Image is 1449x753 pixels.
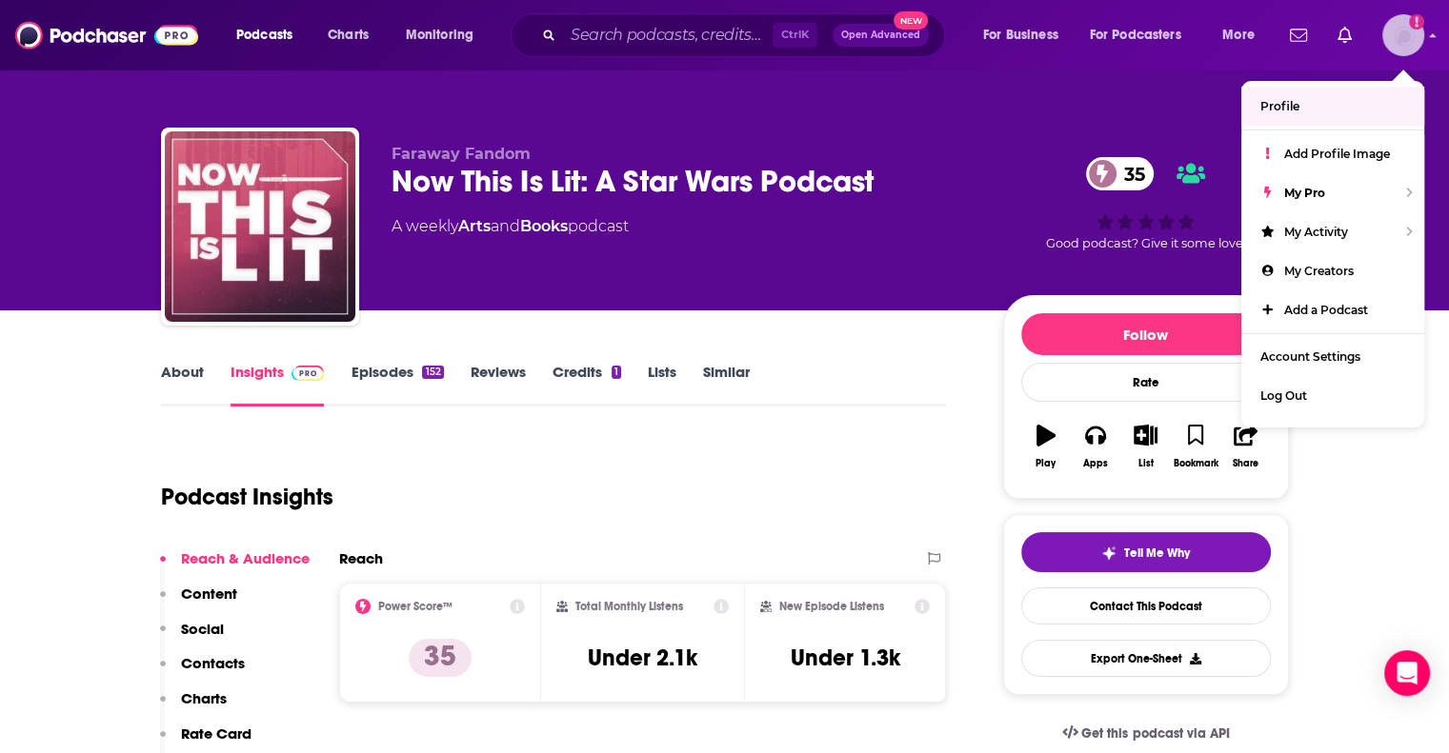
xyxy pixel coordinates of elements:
[160,549,310,585] button: Reach & Audience
[1382,14,1424,56] span: Logged in as mfurr
[1083,458,1108,469] div: Apps
[392,145,531,163] span: Faraway Fandom
[1241,87,1424,126] a: Profile
[1284,303,1368,317] span: Add a Podcast
[983,22,1058,49] span: For Business
[471,363,526,406] a: Reviews
[1384,650,1430,696] div: Open Intercom Messenger
[1260,99,1299,113] span: Profile
[181,585,237,603] p: Content
[1077,20,1209,50] button: open menu
[1081,725,1229,742] span: Get this podcast via API
[1241,337,1424,376] a: Account Settings
[392,215,629,238] div: A weekly podcast
[1241,134,1424,173] a: Add Profile Image
[1260,349,1360,364] span: Account Settings
[378,600,453,613] h2: Power Score™
[491,217,520,235] span: and
[648,363,676,406] a: Lists
[15,17,198,53] img: Podchaser - Follow, Share and Rate Podcasts
[181,654,245,672] p: Contacts
[351,363,443,406] a: Episodes152
[1241,290,1424,329] a: Add a Podcast
[1086,157,1155,190] a: 35
[1021,412,1071,481] button: Play
[1284,264,1354,278] span: My Creators
[791,644,900,672] h3: Under 1.3k
[231,363,325,406] a: InsightsPodchaser Pro
[292,366,325,381] img: Podchaser Pro
[1046,236,1246,250] span: Good podcast? Give it some love!
[422,366,443,379] div: 152
[1090,22,1181,49] span: For Podcasters
[392,20,498,50] button: open menu
[1209,20,1278,50] button: open menu
[160,654,245,689] button: Contacts
[1105,157,1155,190] span: 35
[181,689,227,707] p: Charts
[894,11,928,30] span: New
[315,20,380,50] a: Charts
[181,724,252,743] p: Rate Card
[160,585,237,620] button: Content
[1120,412,1170,481] button: List
[529,13,963,57] div: Search podcasts, credits, & more...
[160,620,224,655] button: Social
[458,217,491,235] a: Arts
[181,620,224,638] p: Social
[1284,225,1348,239] span: My Activity
[1021,363,1271,402] div: Rate
[1330,19,1359,51] a: Show notifications dropdown
[236,22,292,49] span: Podcasts
[1382,14,1424,56] button: Show profile menu
[841,30,920,40] span: Open Advanced
[161,363,204,406] a: About
[1036,458,1056,469] div: Play
[1382,14,1424,56] img: User Profile
[575,600,683,613] h2: Total Monthly Listens
[588,644,697,672] h3: Under 2.1k
[1284,147,1390,161] span: Add Profile Image
[1101,545,1117,561] img: tell me why sparkle
[520,217,568,235] a: Books
[1241,81,1424,427] ul: Show profile menu
[1138,458,1154,469] div: List
[773,23,817,48] span: Ctrl K
[970,20,1082,50] button: open menu
[181,549,310,567] p: Reach & Audience
[165,131,355,322] img: Now This Is Lit: A Star Wars Podcast
[612,366,621,379] div: 1
[1021,640,1271,677] button: Export One-Sheet
[553,363,621,406] a: Credits1
[1173,458,1218,469] div: Bookmark
[1021,532,1271,572] button: tell me why sparkleTell Me Why
[1409,14,1424,30] svg: Add a profile image
[563,20,773,50] input: Search podcasts, credits, & more...
[328,22,369,49] span: Charts
[406,22,473,49] span: Monitoring
[1071,412,1120,481] button: Apps
[1124,545,1190,561] span: Tell Me Why
[1282,19,1315,51] a: Show notifications dropdown
[1021,313,1271,355] button: Follow
[160,689,227,724] button: Charts
[1222,22,1255,49] span: More
[1171,412,1220,481] button: Bookmark
[703,363,750,406] a: Similar
[409,639,472,677] p: 35
[223,20,317,50] button: open menu
[339,549,383,567] h2: Reach
[1021,587,1271,624] a: Contact This Podcast
[161,483,333,511] h1: Podcast Insights
[779,600,884,613] h2: New Episode Listens
[1233,458,1258,469] div: Share
[1284,186,1325,200] span: My Pro
[833,24,929,47] button: Open AdvancedNew
[1241,251,1424,290] a: My Creators
[1260,388,1307,403] span: Log Out
[1003,145,1289,263] div: 35Good podcast? Give it some love!
[1220,412,1270,481] button: Share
